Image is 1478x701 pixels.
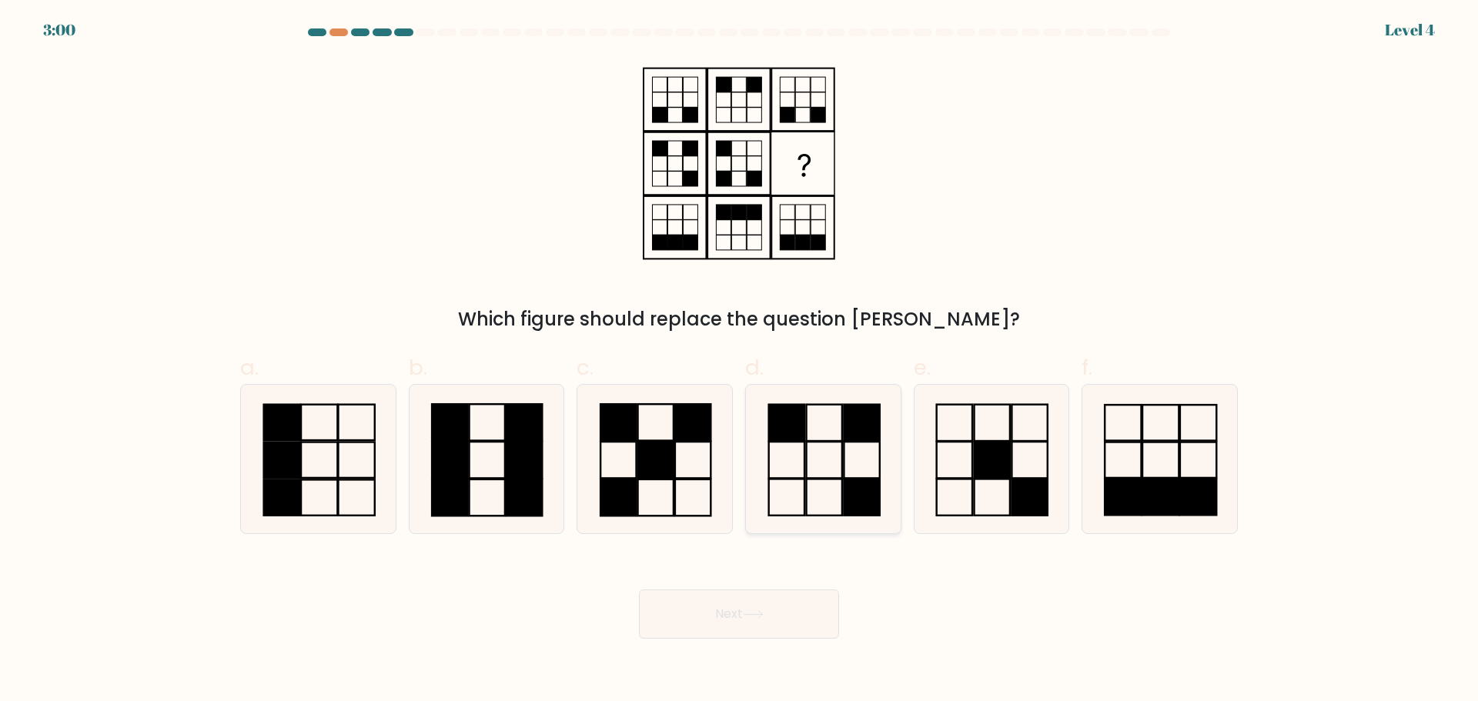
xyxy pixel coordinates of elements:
[745,352,764,382] span: d.
[43,18,75,42] div: 3:00
[639,589,839,639] button: Next
[1385,18,1435,42] div: Level 4
[249,305,1229,333] div: Which figure should replace the question [PERSON_NAME]?
[409,352,427,382] span: b.
[914,352,931,382] span: e.
[1082,352,1092,382] span: f.
[240,352,259,382] span: a.
[577,352,594,382] span: c.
